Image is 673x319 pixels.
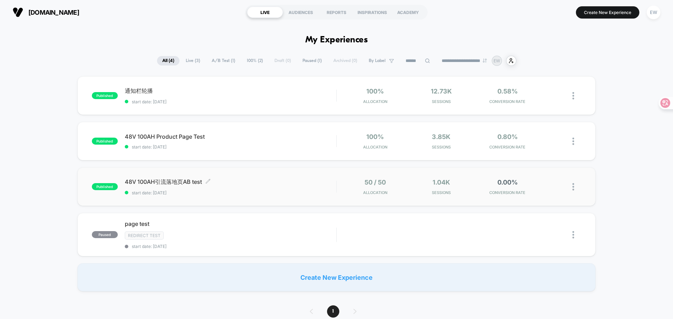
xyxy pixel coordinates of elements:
[354,7,390,18] div: INSPIRATIONS
[125,190,336,195] span: start date: [DATE]
[366,88,384,95] span: 100%
[365,179,386,186] span: 50 / 50
[410,99,473,104] span: Sessions
[247,7,283,18] div: LIVE
[497,179,518,186] span: 0.00%
[305,35,368,45] h1: My Experiences
[125,178,336,186] span: 48V 100AH引流落地页AB test
[77,263,596,291] div: Create New Experience
[645,5,662,20] button: EW
[363,145,387,150] span: Allocation
[497,88,518,95] span: 0.58%
[11,7,81,18] button: [DOMAIN_NAME]
[572,138,574,145] img: close
[125,244,336,249] span: start date: [DATE]
[476,145,539,150] span: CONVERSION RATE
[125,133,336,140] span: 48V 100AH Product Page Test
[28,9,79,16] span: [DOMAIN_NAME]
[572,231,574,238] img: close
[576,6,639,19] button: Create New Experience
[283,7,319,18] div: AUDIENCES
[390,7,426,18] div: ACADEMY
[242,56,268,65] span: 100% ( 2 )
[476,99,539,104] span: CONVERSION RATE
[363,190,387,195] span: Allocation
[647,6,660,19] div: EW
[125,87,336,95] span: 通知栏轮播
[13,7,23,18] img: Visually logo
[497,133,518,140] span: 0.80%
[327,305,339,318] span: 1
[483,58,487,63] img: end
[431,88,452,95] span: 12.73k
[369,58,386,63] span: By Label
[297,56,327,65] span: Paused ( 1 )
[572,183,574,190] img: close
[476,190,539,195] span: CONVERSION RATE
[125,220,336,227] span: page test
[433,179,450,186] span: 1.04k
[181,56,205,65] span: Live ( 3 )
[366,133,384,140] span: 100%
[125,144,336,150] span: start date: [DATE]
[125,231,164,240] span: Redirect Test
[92,92,118,99] span: published
[410,190,473,195] span: Sessions
[572,92,574,99] img: close
[432,133,450,140] span: 3.85k
[125,99,336,104] span: start date: [DATE]
[494,58,500,63] p: EW
[157,56,179,65] span: All ( 4 )
[92,231,118,238] span: paused
[92,138,118,145] span: published
[92,183,118,190] span: published
[363,99,387,104] span: Allocation
[206,56,240,65] span: A/B Test ( 1 )
[319,7,354,18] div: REPORTS
[410,145,473,150] span: Sessions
